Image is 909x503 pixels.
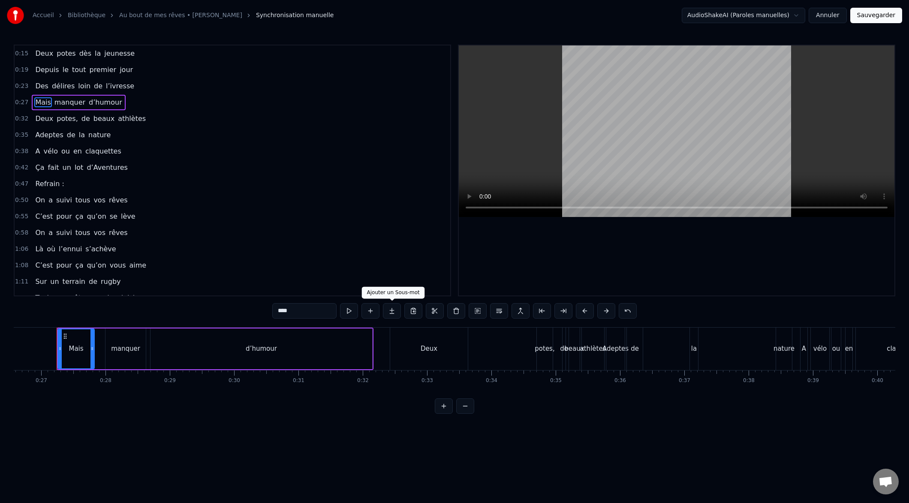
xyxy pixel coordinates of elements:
span: 0:35 [15,131,28,139]
span: vélo [42,146,59,156]
span: vos [93,228,106,238]
span: d’Aventures [86,163,129,172]
span: de [93,81,103,91]
div: 0:38 [743,377,755,384]
span: C’est [34,260,54,270]
span: 0:50 [15,196,28,205]
div: 0:29 [164,377,176,384]
span: claquettes [84,146,122,156]
span: Sur [34,277,48,286]
span: vos [93,195,106,205]
div: en [845,344,853,354]
span: où [46,244,56,254]
a: Au bout de mes rêves • [PERSON_NAME] [119,11,242,20]
span: l’ennui [58,244,83,254]
div: la [691,344,697,354]
span: un [49,277,60,286]
span: tous [75,228,91,238]
span: 0:23 [15,82,28,90]
span: 1:15 [15,294,28,302]
span: ça [75,260,84,270]
span: pour [55,211,73,221]
span: C’est [34,211,54,221]
span: lève [120,211,136,221]
span: potes [56,48,76,58]
div: manquer [111,344,140,354]
div: 0:34 [486,377,497,384]
span: plaisir [116,293,138,303]
span: premier [88,65,117,75]
span: Refrain : [34,179,65,189]
span: jeunesse [103,48,135,58]
span: A [34,146,41,156]
span: Deux [34,48,54,58]
span: l’ivresse [105,81,135,91]
span: pour [87,293,105,303]
span: nature [87,130,111,140]
div: nature [774,344,795,354]
span: prêts [66,293,86,303]
span: Deux [34,114,54,123]
img: youka [7,7,24,24]
span: 1:11 [15,277,28,286]
div: Deux [421,344,437,354]
a: Accueil [33,11,54,20]
span: terrain [62,277,86,286]
div: de [560,344,568,354]
span: 0:19 [15,66,28,74]
div: 0:39 [807,377,819,384]
span: 0:27 [15,98,28,107]
span: suivi [55,228,73,238]
span: rêves [108,228,129,238]
span: ça [75,211,84,221]
span: 0:32 [15,114,28,123]
span: beaux [93,114,115,123]
span: 0:55 [15,212,28,221]
div: vélo [813,344,827,354]
div: 0:35 [550,377,562,384]
div: 0:27 [36,377,47,384]
span: se [109,211,118,221]
div: d’humour [246,344,277,354]
div: 0:36 [614,377,626,384]
span: délires [51,81,75,91]
span: tout [71,65,87,75]
span: ou [60,146,71,156]
span: tous [75,195,91,205]
div: A [802,344,806,354]
span: suivi [55,195,73,205]
span: d’humour [88,97,123,107]
button: Sauvegarder [850,8,902,23]
div: de [631,344,639,354]
span: de [88,277,98,286]
span: vous [109,260,127,270]
span: de [66,130,76,140]
span: lot [74,163,84,172]
span: athlètes [117,114,147,123]
div: Mais [69,344,83,354]
div: Ajouter un Sous-mot [362,287,425,299]
span: 0:47 [15,180,28,188]
span: en [72,146,83,156]
div: ou [832,344,840,354]
span: aime [129,260,147,270]
button: Annuler [809,8,846,23]
div: 0:37 [679,377,690,384]
span: de [81,114,91,123]
span: 0:38 [15,147,28,156]
a: Bibliothèque [68,11,105,20]
nav: breadcrumb [33,11,334,20]
span: qu’on [86,260,107,270]
span: manquer [54,97,86,107]
span: 1:08 [15,261,28,270]
span: qu’on [86,211,107,221]
span: Ça [34,163,45,172]
div: potes, [535,344,554,354]
span: 0:58 [15,229,28,237]
span: a [48,195,54,205]
span: rugby [100,277,122,286]
span: Depuis [34,65,60,75]
span: la [94,48,102,58]
span: un [62,163,72,172]
div: athlètes [580,344,606,354]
